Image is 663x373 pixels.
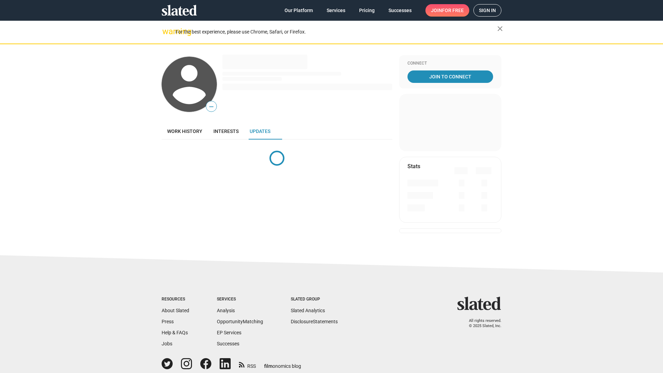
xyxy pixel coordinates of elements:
a: Sign in [473,4,501,17]
a: Help & FAQs [162,330,188,335]
a: Jobs [162,341,172,346]
span: Sign in [479,4,496,16]
a: Work history [162,123,208,140]
div: Resources [162,297,189,302]
div: For the best experience, please use Chrome, Safari, or Firefox. [175,27,497,37]
a: filmonomics blog [264,357,301,370]
a: Our Platform [279,4,318,17]
span: film [264,363,272,369]
a: Interests [208,123,244,140]
span: Successes [388,4,412,17]
div: Connect [407,61,493,66]
span: Our Platform [285,4,313,17]
a: Analysis [217,308,235,313]
span: Services [327,4,345,17]
a: Successes [217,341,239,346]
a: Services [321,4,351,17]
a: Joinfor free [425,4,469,17]
a: Updates [244,123,276,140]
a: RSS [239,359,256,370]
span: Work history [167,128,202,134]
a: Join To Connect [407,70,493,83]
span: Join [431,4,464,17]
a: OpportunityMatching [217,319,263,324]
p: All rights reserved. © 2025 Slated, Inc. [462,318,501,328]
span: Updates [250,128,270,134]
a: DisclosureStatements [291,319,338,324]
a: About Slated [162,308,189,313]
a: Pricing [354,4,380,17]
span: Join To Connect [409,70,492,83]
div: Slated Group [291,297,338,302]
mat-icon: close [496,25,504,33]
a: EP Services [217,330,241,335]
a: Press [162,319,174,324]
div: Services [217,297,263,302]
a: Slated Analytics [291,308,325,313]
mat-card-title: Stats [407,163,420,170]
span: Pricing [359,4,375,17]
span: Interests [213,128,239,134]
mat-icon: warning [162,27,171,36]
span: — [206,102,217,111]
span: for free [442,4,464,17]
a: Successes [383,4,417,17]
